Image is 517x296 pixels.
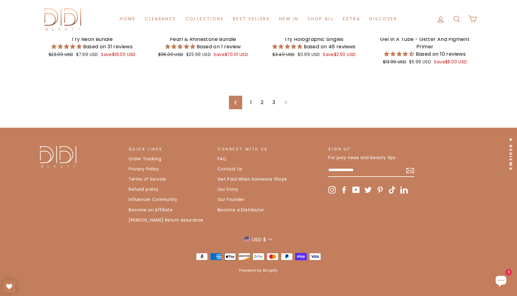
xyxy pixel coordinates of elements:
[40,36,144,43] div: Try Neon Bundle
[115,13,140,25] a: Home
[409,59,431,65] span: $5.99 USD
[101,52,136,58] span: Save
[416,50,466,58] span: Based on 10 reviews
[218,146,322,152] p: CONNECT WITH US
[218,175,287,184] a: Get Paid When Someone Shops
[218,154,226,164] a: FAQ
[112,52,136,58] span: $16.00 USD
[328,154,414,161] p: For juicy news and beauty tips
[257,98,267,107] a: 2
[373,36,477,50] div: Gel In A Tube - Glitter And Pigment Primer
[140,13,181,25] a: Clearance
[262,36,366,43] div: Try Holographic Singles
[434,59,467,65] span: Save
[129,165,159,174] a: Privacy Policy
[323,52,355,58] span: Save
[490,271,512,291] inbox-online-store-chat: Shopify online store chat
[269,98,279,107] a: 3
[151,36,255,43] div: Pearl & Rhinestone Bundle
[504,131,517,178] div: Click to open Judge.me floating reviews tab
[275,13,303,25] a: New in
[218,206,264,215] a: Become a Distributor
[242,235,275,244] button: USD $
[158,52,183,58] span: $96.00 USD
[165,43,197,50] span: 5.00 stars
[303,13,338,25] a: Shop All
[129,185,158,194] a: Refund policy
[218,165,242,174] a: Contact Us
[384,50,415,58] span: 4.60 stars
[129,175,166,184] a: Terms of Service
[252,236,267,244] span: USD $
[186,52,211,58] span: $25.99 USD
[328,146,414,152] p: Sign up
[40,146,76,168] img: Didi Beauty Co.
[239,268,278,273] a: Powered by Shopify
[246,98,255,107] a: 1
[129,154,161,164] a: Order Tracking
[76,52,98,58] span: $7.99 USD
[3,281,15,293] a: My Wishlist
[129,195,177,204] a: Influencer Community
[445,59,467,65] span: $8.00 USD
[51,43,83,50] span: 4.97 stars
[383,59,406,65] span: $13.99 USD
[225,52,248,58] span: $70.01 USD
[214,52,248,58] span: Save
[272,52,295,58] span: $3.49 USD
[272,43,304,50] span: 4.91 stars
[365,13,402,25] a: Discover
[129,146,210,152] p: Quick Links
[338,13,365,25] a: Extra
[280,98,291,107] span: 4
[197,43,241,50] span: Based on 1 review
[181,13,229,25] a: Collections
[304,43,356,50] span: Based on 46 reviews
[218,185,238,194] a: Our Story
[228,13,275,25] a: Best Sellers
[406,166,414,174] button: Subscribe
[129,206,173,215] a: Become an Affiliate
[49,52,73,58] span: $23.99 USD
[298,52,320,58] span: $0.99 USD
[40,6,86,32] img: Didi Beauty Co.
[129,216,203,225] a: [PERSON_NAME] Return Assurance
[218,195,244,204] a: Our Founder
[334,52,356,58] span: $2.50 USD
[83,43,133,50] span: Based on 31 reviews
[115,13,402,25] ul: Primary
